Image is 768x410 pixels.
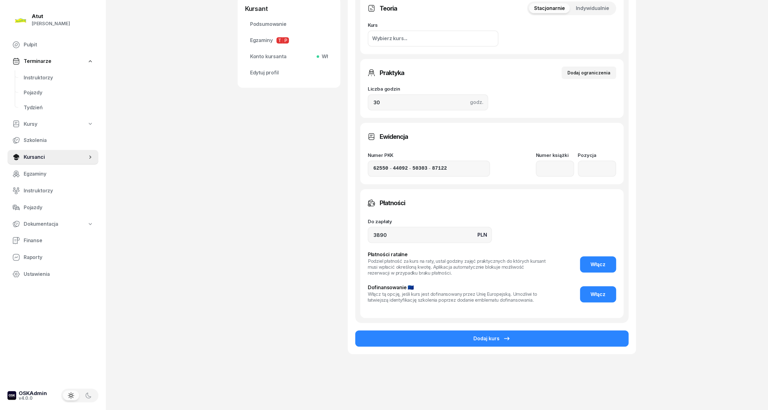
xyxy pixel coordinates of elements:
a: Terminarze [7,54,98,68]
span: Terminarze [24,57,51,65]
input: 0 [368,227,492,243]
a: Instruktorzy [7,183,98,198]
span: Egzaminy [24,170,93,178]
div: v4.0.0 [19,396,47,401]
button: Włącz [580,286,616,303]
span: Finanse [24,237,93,245]
img: logo-xs-dark@2x.png [7,391,16,400]
div: OSKAdmin [19,391,47,396]
span: Szkolenia [24,136,93,144]
span: T [277,37,283,44]
div: Dodaj kurs [473,335,511,343]
span: - [429,165,431,173]
span: Wł [319,53,328,61]
div: Podziel płatność za kurs na raty, ustal godziny zajęć praktycznych do których kursant musi wpłaci... [368,258,547,276]
button: Dodaj kurs [355,331,629,347]
a: Pojazdy [19,85,98,100]
span: Dokumentacja [24,220,58,228]
a: Pulpit [7,37,98,52]
button: Włącz [580,257,616,273]
h3: Ewidencja [380,132,408,142]
a: Kursy [7,117,98,131]
a: Kursanci [7,150,98,165]
div: Wybierz kurs... [372,35,408,43]
span: Pojazdy [24,89,93,97]
h3: Praktyka [380,68,404,78]
div: Płatności ratalne [368,251,547,259]
span: Raporty [24,253,93,262]
div: Dofinansowanie 🇪🇺 [368,284,547,292]
input: 0 [368,94,488,111]
span: Instruktorzy [24,187,93,195]
a: Tydzień [19,100,98,115]
a: Podsumowanie [245,17,333,32]
button: Stacjonarnie [529,3,570,13]
div: Kursant [245,4,333,13]
a: Pojazdy [7,200,98,215]
span: P [283,37,289,44]
a: Konto kursantaWł [245,49,333,64]
span: Edytuj profil [250,69,328,77]
span: Kursy [24,120,37,128]
span: Konto kursanta [250,53,328,61]
input: 00000 [373,165,388,173]
span: - [390,165,392,173]
span: Kursanci [24,153,87,161]
a: Raporty [7,250,98,265]
div: Dodaj ograniczenia [567,69,611,77]
span: Tydzień [24,104,93,112]
input: 00000 [393,165,408,173]
span: Ustawienia [24,270,93,278]
span: Stacjonarnie [534,4,565,12]
a: Dokumentacja [7,217,98,231]
span: Włącz [591,261,606,269]
span: - [409,165,411,173]
input: 00000 [432,165,447,173]
a: Edytuj profil [245,65,333,80]
span: Włącz [591,290,606,299]
span: Egzaminy [250,36,328,45]
h3: Teoria [380,3,397,13]
span: Podsumowanie [250,20,328,28]
h3: Płatności [380,198,405,208]
div: Włącz tą opcję, jeśli kurs jest dofinansowany przez Unię Europejską. Umożliwi to łatwiejszą ident... [368,291,547,303]
span: Pulpit [24,41,93,49]
div: Atut [32,14,70,19]
a: Szkolenia [7,133,98,148]
div: [PERSON_NAME] [32,20,70,28]
a: Ustawienia [7,267,98,282]
a: Egzaminy [7,167,98,181]
button: Dodaj ograniczenia [562,67,616,79]
input: 00000 [413,165,428,173]
button: Indywidualnie [571,3,614,13]
span: Pojazdy [24,204,93,212]
a: Finanse [7,233,98,248]
span: Indywidualnie [576,4,609,12]
span: Instruktorzy [24,74,93,82]
a: EgzaminyTP [245,33,333,48]
a: Instruktorzy [19,70,98,85]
